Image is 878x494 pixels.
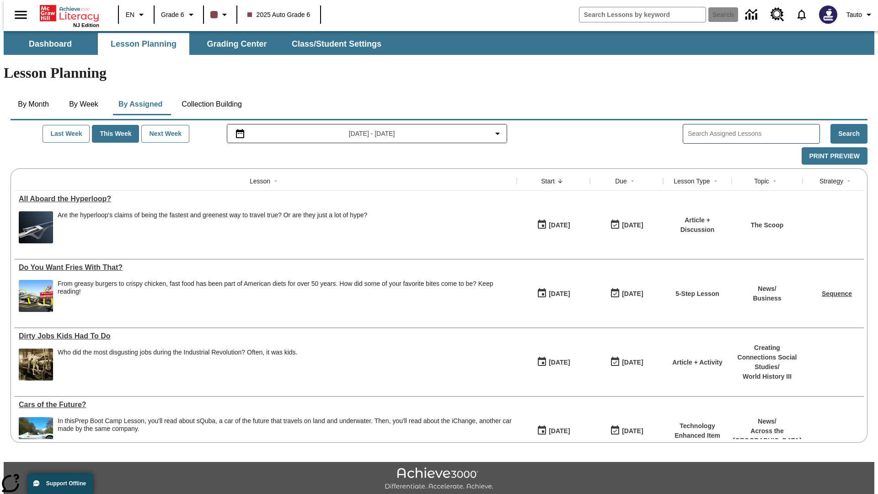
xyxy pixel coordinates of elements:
button: Grade: Grade 6, Select a grade [157,6,200,23]
div: Cars of the Future? [19,401,512,409]
button: 07/21/25: First time the lesson was available [534,216,573,234]
p: News / [733,417,802,426]
span: EN [126,10,134,20]
div: [DATE] [622,357,643,368]
div: All Aboard the Hyperloop? [19,195,512,203]
div: Home [40,3,99,28]
div: [DATE] [622,220,643,231]
button: Dashboard [5,33,96,55]
div: Are the hyperloop's claims of being the fastest and greenest way to travel true? Or are they just... [58,211,367,243]
button: Last Week [43,125,90,143]
div: [DATE] [549,425,570,437]
button: Sort [710,176,721,187]
div: Who did the most disgusting jobs during the Industrial Revolution? Often, it was kids. [58,349,298,356]
button: This Week [92,125,139,143]
button: Language: EN, Select a language [122,6,151,23]
p: Article + Activity [672,358,723,367]
div: [DATE] [549,288,570,300]
span: Class/Student Settings [292,39,381,49]
input: Search Assigned Lessons [688,127,819,140]
button: Open side menu [7,1,34,28]
p: Creating Connections Social Studies / [736,343,798,372]
div: Do You Want Fries With That? [19,263,512,272]
p: Business [753,294,781,303]
img: Avatar [819,5,837,24]
div: Start [541,177,555,186]
div: SubNavbar [4,31,874,55]
div: [DATE] [622,425,643,437]
button: Search [830,124,867,144]
p: 5-Step Lesson [675,289,719,299]
div: Dirty Jobs Kids Had To Do [19,332,512,340]
a: Dirty Jobs Kids Had To Do, Lessons [19,332,512,340]
a: Home [40,4,99,22]
button: Collection Building [174,93,249,115]
a: Notifications [790,3,814,27]
span: Support Offline [46,480,86,487]
button: Next Week [141,125,189,143]
button: By Month [11,93,56,115]
button: Sort [769,176,780,187]
div: Lesson Type [674,177,710,186]
button: By Week [61,93,107,115]
button: Grading Center [191,33,283,55]
button: 07/11/25: First time the lesson was available [534,354,573,371]
div: From greasy burgers to crispy chicken, fast food has been part of American diets for over 50 year... [58,280,512,312]
div: In this [58,417,512,433]
a: Resource Center, Will open in new tab [765,2,790,27]
div: Are the hyperloop's claims of being the fastest and greenest way to travel true? Or are they just... [58,211,367,219]
div: Strategy [819,177,843,186]
button: Select a new avatar [814,3,843,27]
p: Article + Discussion [668,215,727,235]
button: Sort [843,176,854,187]
button: Select the date range menu item [231,128,503,139]
span: [DATE] - [DATE] [349,129,395,139]
div: In this Prep Boot Camp Lesson, you'll read about sQuba, a car of the future that travels on land ... [58,417,512,449]
div: Topic [754,177,769,186]
button: 06/30/26: Last day the lesson can be accessed [607,216,646,234]
img: One of the first McDonald's stores, with the iconic red sign and golden arches. [19,280,53,312]
div: Lesson [250,177,270,186]
p: The Scoop [751,220,784,230]
button: Class color is dark brown. Change class color [207,6,234,23]
span: Tauto [846,10,862,20]
h1: Lesson Planning [4,64,874,81]
a: Cars of the Future? , Lessons [19,401,512,409]
button: Sort [555,176,566,187]
input: search field [579,7,706,22]
div: Due [615,177,627,186]
div: [DATE] [622,288,643,300]
button: Profile/Settings [843,6,878,23]
button: Sort [270,176,281,187]
button: 07/01/25: First time the lesson was available [534,422,573,440]
button: 07/20/26: Last day the lesson can be accessed [607,285,646,302]
button: Lesson Planning [98,33,189,55]
button: 11/30/25: Last day the lesson can be accessed [607,354,646,371]
a: Data Center [740,2,765,27]
span: Who did the most disgusting jobs during the Industrial Revolution? Often, it was kids. [58,349,298,381]
button: By Assigned [111,93,170,115]
button: Sort [627,176,638,187]
button: 08/01/26: Last day the lesson can be accessed [607,422,646,440]
p: News / [753,284,781,294]
a: All Aboard the Hyperloop?, Lessons [19,195,512,203]
img: Achieve3000 Differentiate Accelerate Achieve [385,467,493,491]
p: Across the [GEOGRAPHIC_DATA] [733,426,802,446]
button: Support Offline [27,473,93,494]
a: Do You Want Fries With That?, Lessons [19,263,512,272]
span: NJ Edition [73,22,99,28]
div: From greasy burgers to crispy chicken, fast food has been part of American diets for over 50 year... [58,280,512,295]
span: 2025 Auto Grade 6 [247,10,311,20]
img: High-tech automobile treading water. [19,417,53,449]
p: World History III [736,372,798,381]
div: [DATE] [549,220,570,231]
p: Technology Enhanced Item [668,421,727,440]
img: Artist rendering of Hyperloop TT vehicle entering a tunnel [19,211,53,243]
span: Lesson Planning [111,39,177,49]
span: Grading Center [207,39,267,49]
span: Dashboard [29,39,72,49]
button: 07/14/25: First time the lesson was available [534,285,573,302]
